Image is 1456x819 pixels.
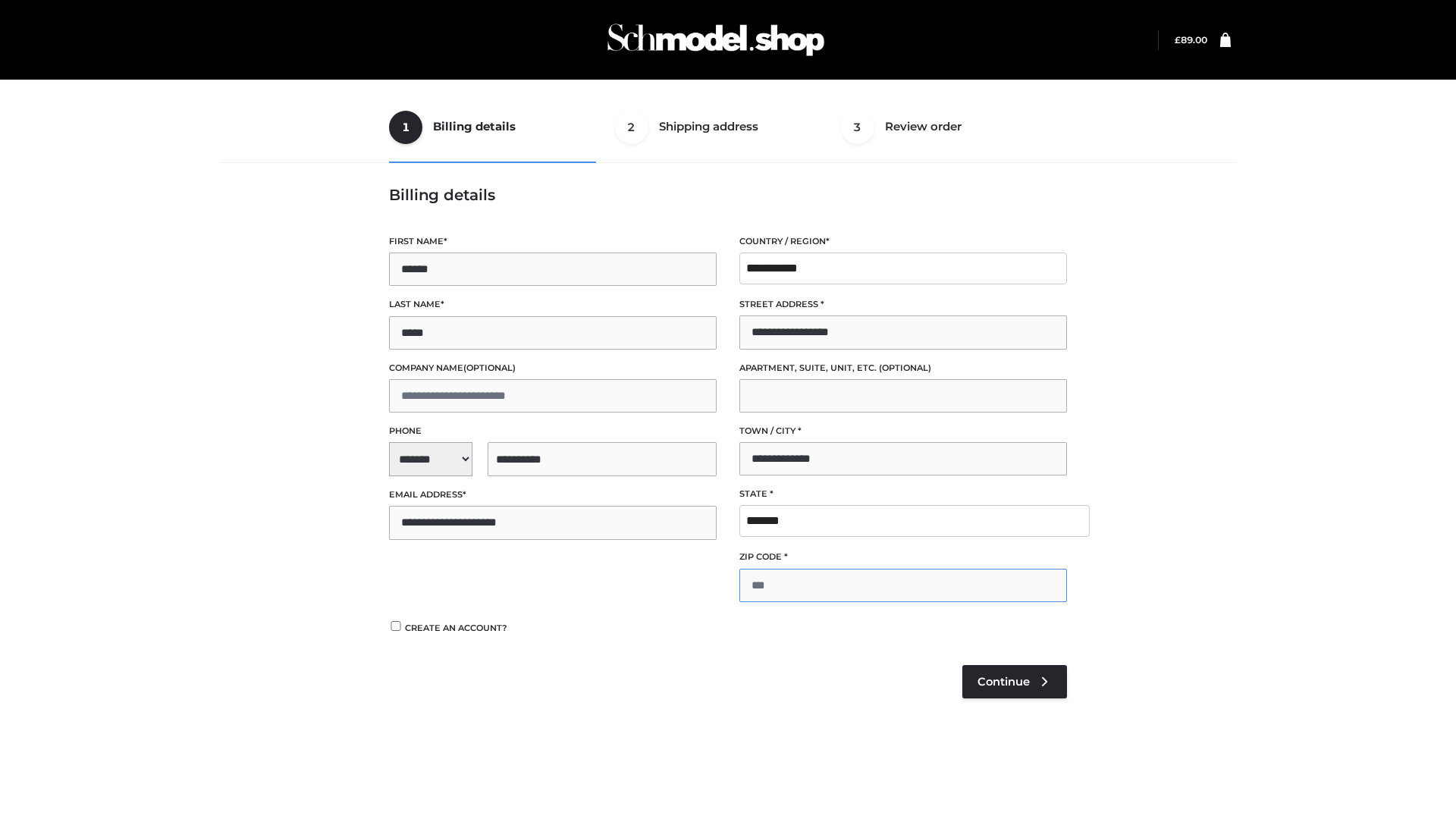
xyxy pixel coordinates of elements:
img: Schmodel Admin 964 [602,10,830,70]
label: Street address [739,297,1067,312]
a: £89.00 [1175,34,1207,45]
span: (optional) [463,362,516,373]
bdi: 89.00 [1175,34,1207,45]
label: Last name [389,297,717,312]
label: Apartment, suite, unit, etc. [739,361,1067,375]
h3: Billing details [389,186,1067,204]
input: Create an account? [389,621,403,631]
label: Country / Region [739,234,1067,249]
span: £ [1175,34,1181,45]
label: Company name [389,361,717,375]
a: Continue [962,665,1067,698]
label: Phone [389,424,717,438]
label: ZIP Code [739,550,1067,564]
span: (optional) [879,362,931,373]
span: Continue [977,675,1030,689]
span: Create an account? [405,623,507,633]
label: Email address [389,488,717,502]
label: First name [389,234,717,249]
label: State [739,487,1067,501]
label: Town / City [739,424,1067,438]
